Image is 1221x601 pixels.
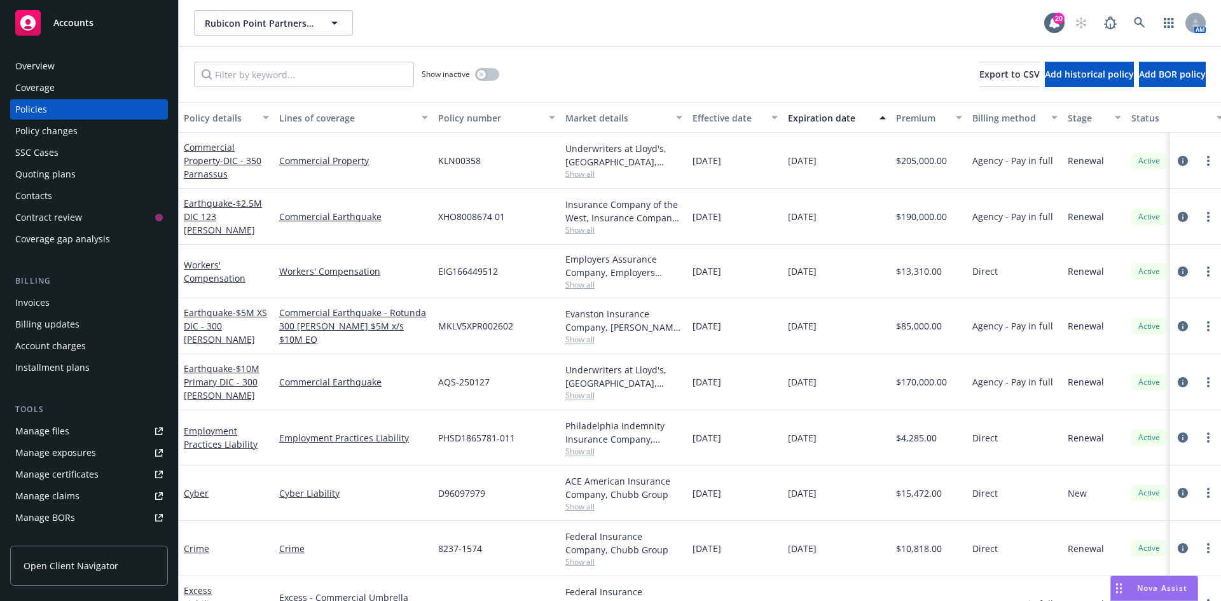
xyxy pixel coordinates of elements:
span: $13,310.00 [896,265,942,278]
div: Contacts [15,186,52,206]
a: Accounts [10,5,168,41]
span: [DATE] [788,154,817,167]
span: PHSD1865781-011 [438,431,515,445]
div: Evanston Insurance Company, [PERSON_NAME] Insurance, Amwins [565,307,682,334]
span: Nova Assist [1137,583,1187,593]
a: Commercial Property [184,141,261,180]
div: Account charges [15,336,86,356]
a: Manage BORs [10,508,168,528]
div: Summary of insurance [15,529,112,549]
div: Manage BORs [15,508,75,528]
div: Expiration date [788,111,872,125]
span: MKLV5XPR002602 [438,319,513,333]
a: Employment Practices Liability [184,425,258,450]
a: Coverage gap analysis [10,229,168,249]
div: Coverage [15,78,55,98]
span: - DIC - 350 Parnassus [184,155,261,180]
span: $85,000.00 [896,319,942,333]
a: circleInformation [1175,264,1190,279]
a: circleInformation [1175,375,1190,390]
span: Active [1136,487,1162,499]
div: Policy details [184,111,255,125]
span: Show all [565,446,682,457]
a: Installment plans [10,357,168,378]
span: Direct [972,487,998,500]
a: more [1201,485,1216,501]
button: Lines of coverage [274,102,433,133]
div: Contract review [15,207,82,228]
button: Export to CSV [979,62,1040,87]
span: $10,818.00 [896,542,942,555]
button: Add historical policy [1045,62,1134,87]
a: more [1201,209,1216,225]
span: $170,000.00 [896,375,947,389]
span: Agency - Pay in full [972,154,1053,167]
div: Insurance Company of the West, Insurance Company of the West (ICW), Amwins [565,198,682,225]
span: [DATE] [693,319,721,333]
span: Agency - Pay in full [972,210,1053,223]
span: Direct [972,542,998,555]
span: $205,000.00 [896,154,947,167]
a: Cyber [184,487,209,499]
span: Active [1136,211,1162,223]
button: Add BOR policy [1139,62,1206,87]
span: Show all [565,279,682,290]
span: Show all [565,501,682,512]
div: Quoting plans [15,164,76,184]
span: Show all [565,225,682,235]
span: Rubicon Point Partners LLC [205,17,315,30]
a: Manage files [10,421,168,441]
button: Policy details [179,102,274,133]
span: XHO8008674 01 [438,210,505,223]
a: Cyber Liability [279,487,428,500]
a: Earthquake [184,363,259,401]
span: AQS-250127 [438,375,490,389]
a: more [1201,430,1216,445]
a: more [1201,153,1216,169]
span: Add BOR policy [1139,68,1206,80]
a: Crime [279,542,428,555]
a: more [1201,541,1216,556]
span: [DATE] [693,210,721,223]
a: Earthquake [184,197,262,236]
a: Contract review [10,207,168,228]
span: Renewal [1068,431,1104,445]
span: [DATE] [788,210,817,223]
a: more [1201,375,1216,390]
span: Active [1136,266,1162,277]
span: [DATE] [788,431,817,445]
a: Invoices [10,293,168,313]
a: Manage certificates [10,464,168,485]
a: circleInformation [1175,209,1190,225]
span: EIG166449512 [438,265,498,278]
a: circleInformation [1175,541,1190,556]
span: Show all [565,390,682,401]
span: Renewal [1068,542,1104,555]
div: Policies [15,99,47,120]
a: Start snowing [1068,10,1094,36]
button: Policy number [433,102,560,133]
div: Installment plans [15,357,90,378]
span: [DATE] [693,375,721,389]
div: Manage certificates [15,464,99,485]
span: Active [1136,376,1162,388]
span: - $10M Primary DIC - 300 [PERSON_NAME] [184,363,259,401]
div: Invoices [15,293,50,313]
span: - $5M XS DIC - 300 [PERSON_NAME] [184,307,267,345]
span: Renewal [1068,210,1104,223]
button: Expiration date [783,102,891,133]
input: Filter by keyword... [194,62,414,87]
span: Active [1136,432,1162,443]
div: Market details [565,111,668,125]
a: Crime [184,542,209,555]
span: Show inactive [422,69,470,79]
span: Export to CSV [979,68,1040,80]
a: Overview [10,56,168,76]
span: $4,285.00 [896,431,937,445]
span: D96097979 [438,487,485,500]
div: Drag to move [1111,576,1127,600]
div: Tools [10,403,168,416]
a: circleInformation [1175,485,1190,501]
a: Switch app [1156,10,1182,36]
span: [DATE] [788,542,817,555]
